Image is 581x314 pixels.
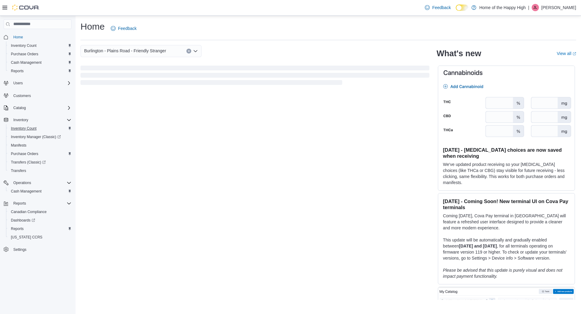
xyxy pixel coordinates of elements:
em: Please be advised that this update is purely visual and does not impact payment functionality. [443,268,563,279]
span: Settings [13,247,26,252]
a: View allExternal link [557,51,576,56]
button: Operations [11,179,34,186]
button: Inventory Count [6,41,74,50]
span: Catalog [13,105,26,110]
span: Cash Management [11,60,41,65]
span: Purchase Orders [8,50,71,58]
span: Inventory Manager (Classic) [11,134,61,139]
span: Customers [11,92,71,99]
span: Washington CCRS [8,234,71,241]
button: Reports [1,199,74,208]
button: Cash Management [6,58,74,67]
span: Customers [13,93,31,98]
span: Reports [11,200,71,207]
span: Dashboards [11,218,35,223]
span: Feedback [118,25,136,31]
button: Operations [1,179,74,187]
button: Inventory [1,116,74,124]
button: Purchase Orders [6,50,74,58]
span: Inventory Manager (Classic) [8,133,71,141]
span: Reports [8,225,71,232]
span: Operations [13,180,31,185]
a: Transfers (Classic) [6,158,74,167]
a: Canadian Compliance [8,208,49,215]
svg: External link [573,52,576,56]
a: Manifests [8,142,29,149]
button: Home [1,33,74,41]
span: Settings [11,246,71,253]
button: Canadian Compliance [6,208,74,216]
span: Cash Management [8,59,71,66]
button: Transfers [6,167,74,175]
span: Manifests [8,142,71,149]
nav: Complex example [4,30,71,270]
button: Reports [6,67,74,75]
input: Dark Mode [456,5,468,11]
a: Cash Management [8,188,44,195]
a: Purchase Orders [8,50,41,58]
button: Inventory [11,116,31,124]
span: Cash Management [11,189,41,194]
span: Manifests [11,143,26,148]
span: Reports [11,226,24,231]
button: Clear input [186,49,191,53]
span: Inventory Count [11,43,37,48]
a: Home [11,34,25,41]
span: Home [13,35,23,40]
button: Reports [11,200,28,207]
button: Catalog [1,104,74,112]
button: Cash Management [6,187,74,196]
button: Open list of options [193,49,198,53]
div: Julia Lebek [532,4,539,11]
span: Transfers (Classic) [11,160,46,165]
span: Reports [13,201,26,206]
span: Canadian Compliance [8,208,71,215]
span: Purchase Orders [8,150,71,157]
a: Inventory Manager (Classic) [8,133,63,141]
a: Inventory Manager (Classic) [6,133,74,141]
p: This update will be automatically and gradually enabled between , for all terminals operating on ... [443,237,570,261]
span: Cash Management [8,188,71,195]
button: Customers [1,91,74,100]
button: Users [1,79,74,87]
span: JL [533,4,537,11]
h3: [DATE] - [MEDICAL_DATA] choices are now saved when receiving [443,147,570,159]
span: Reports [11,69,24,73]
a: Reports [8,225,26,232]
a: Customers [11,92,33,99]
button: [US_STATE] CCRS [6,233,74,241]
p: | [528,4,529,11]
span: [US_STATE] CCRS [11,235,42,240]
span: Inventory Count [8,42,71,49]
button: Catalog [11,104,28,112]
a: Transfers [8,167,28,174]
span: Dashboards [8,217,71,224]
a: Feedback [108,22,139,34]
a: Feedback [422,2,453,14]
button: Purchase Orders [6,150,74,158]
span: Catalog [11,104,71,112]
span: Users [11,79,71,87]
a: Inventory Count [8,125,39,132]
a: Purchase Orders [8,150,41,157]
h3: [DATE] - Coming Soon! New terminal UI on Cova Pay terminals [443,198,570,210]
span: Purchase Orders [11,52,38,57]
span: Inventory Count [11,126,37,131]
span: Users [13,81,23,86]
span: Transfers (Classic) [8,159,71,166]
button: Reports [6,225,74,233]
span: Inventory [13,118,28,122]
span: Feedback [432,5,451,11]
img: Cova [12,5,39,11]
a: Transfers (Classic) [8,159,48,166]
span: Home [11,33,71,41]
p: We've updated product receiving so your [MEDICAL_DATA] choices (like THCa or CBG) stay visible fo... [443,161,570,186]
button: Inventory Count [6,124,74,133]
a: [US_STATE] CCRS [8,234,45,241]
h2: What's new [437,49,481,58]
a: Dashboards [6,216,74,225]
h1: Home [80,21,105,33]
span: Purchase Orders [11,151,38,156]
a: Inventory Count [8,42,39,49]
